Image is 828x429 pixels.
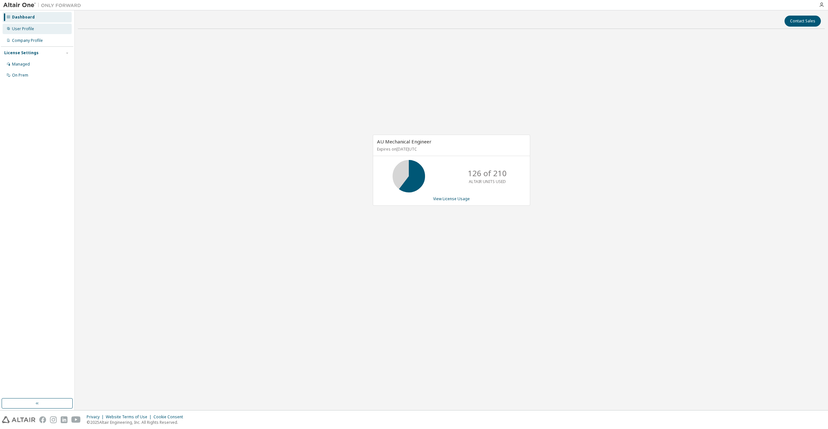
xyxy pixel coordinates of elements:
div: Dashboard [12,15,35,20]
div: Managed [12,62,30,67]
p: ALTAIR UNITS USED [469,179,506,184]
img: linkedin.svg [61,416,67,423]
img: instagram.svg [50,416,57,423]
a: View License Usage [433,196,470,202]
img: facebook.svg [39,416,46,423]
p: 126 of 210 [468,168,507,179]
div: Cookie Consent [153,414,187,420]
div: Company Profile [12,38,43,43]
img: youtube.svg [71,416,81,423]
div: Privacy [87,414,106,420]
div: On Prem [12,73,28,78]
p: Expires on [DATE] UTC [377,146,524,152]
span: AU Mechanical Engineer [377,138,432,145]
div: License Settings [4,50,39,55]
div: Website Terms of Use [106,414,153,420]
p: © 2025 Altair Engineering, Inc. All Rights Reserved. [87,420,187,425]
img: altair_logo.svg [2,416,35,423]
button: Contact Sales [785,16,821,27]
img: Altair One [3,2,84,8]
div: User Profile [12,26,34,31]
